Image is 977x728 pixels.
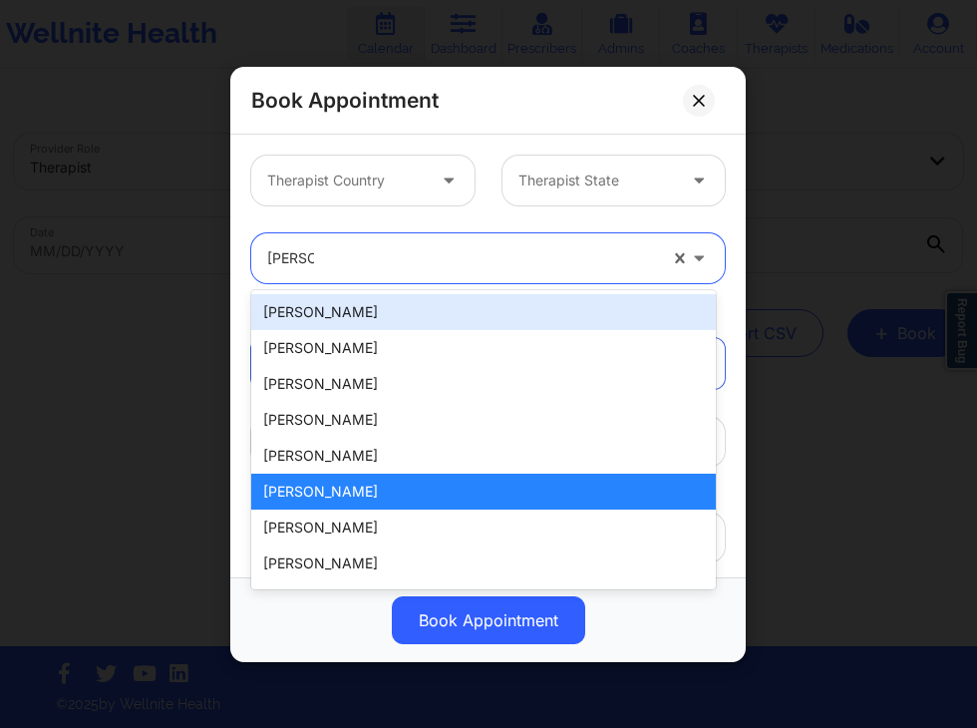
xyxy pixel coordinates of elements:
div: [PERSON_NAME] [251,474,716,510]
h2: Book Appointment [251,87,439,114]
div: Appointment information: [237,304,739,324]
div: [PERSON_NAME] [251,294,716,330]
div: [PERSON_NAME] [251,330,716,366]
div: [PERSON_NAME] [251,438,716,474]
div: [PERSON_NAME] [251,366,716,402]
button: Book Appointment [392,596,585,644]
div: [PERSON_NAME] [251,546,716,581]
div: [PERSON_NAME] [251,402,716,438]
div: [PERSON_NAME] [251,510,716,546]
div: [PERSON_NAME] [251,581,716,617]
